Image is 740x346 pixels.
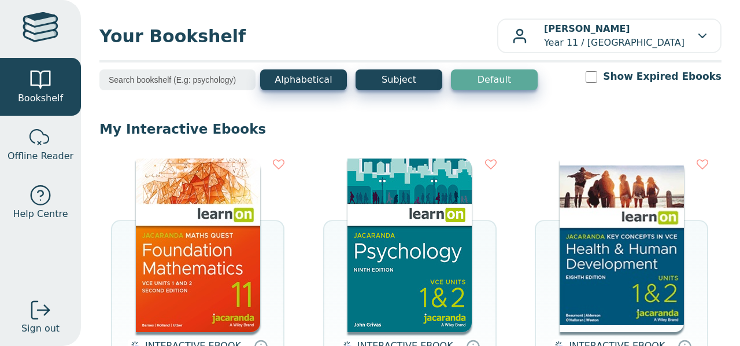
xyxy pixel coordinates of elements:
button: Alphabetical [260,69,347,90]
span: Sign out [21,322,60,336]
button: Subject [356,69,442,90]
span: Offline Reader [8,149,73,163]
button: Default [451,69,538,90]
span: Your Bookshelf [99,23,497,49]
img: 66999a53-576d-46dd-9add-3021e5f0352e.jpg [136,159,260,332]
button: [PERSON_NAME]Year 11 / [GEOGRAPHIC_DATA] [497,19,721,53]
label: Show Expired Ebooks [603,69,721,84]
p: My Interactive Ebooks [99,120,721,138]
input: Search bookshelf (E.g: psychology) [99,69,256,90]
img: 5dbb8fc4-eac2-4bdb-8cd5-a7394438c953.jpg [347,159,472,332]
b: [PERSON_NAME] [544,23,630,34]
img: db0c0c84-88f5-4982-b677-c50e1668d4a0.jpg [560,159,684,332]
span: Help Centre [13,207,68,221]
span: Bookshelf [18,91,63,105]
p: Year 11 / [GEOGRAPHIC_DATA] [544,22,684,50]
